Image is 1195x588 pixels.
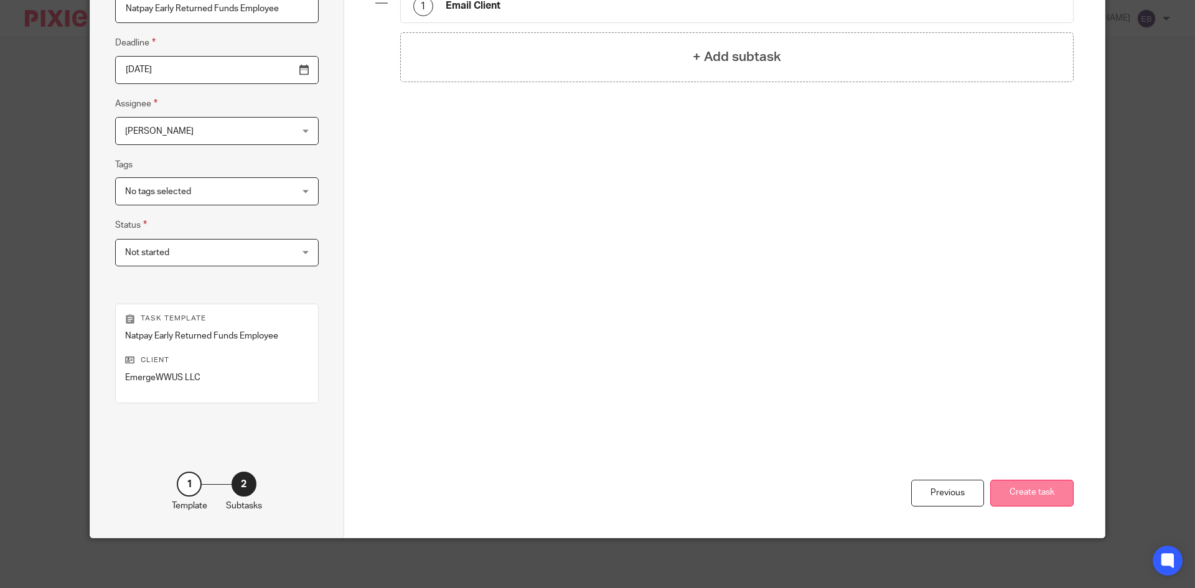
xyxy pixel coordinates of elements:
label: Tags [115,159,133,171]
p: Subtasks [226,500,262,512]
label: Status [115,218,147,232]
input: Pick a date [115,56,319,84]
span: Not started [125,248,169,257]
label: Assignee [115,96,157,111]
p: Natpay Early Returned Funds Employee [125,330,309,342]
div: Previous [911,480,984,506]
h4: + Add subtask [693,47,781,67]
button: Create task [990,480,1074,506]
p: Client [125,355,309,365]
label: Deadline [115,35,156,50]
div: 1 [177,472,202,497]
div: 2 [232,472,256,497]
span: No tags selected [125,187,191,196]
span: [PERSON_NAME] [125,127,194,136]
p: EmergeWWUS LLC [125,371,309,384]
p: Task template [125,314,309,324]
p: Template [172,500,207,512]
